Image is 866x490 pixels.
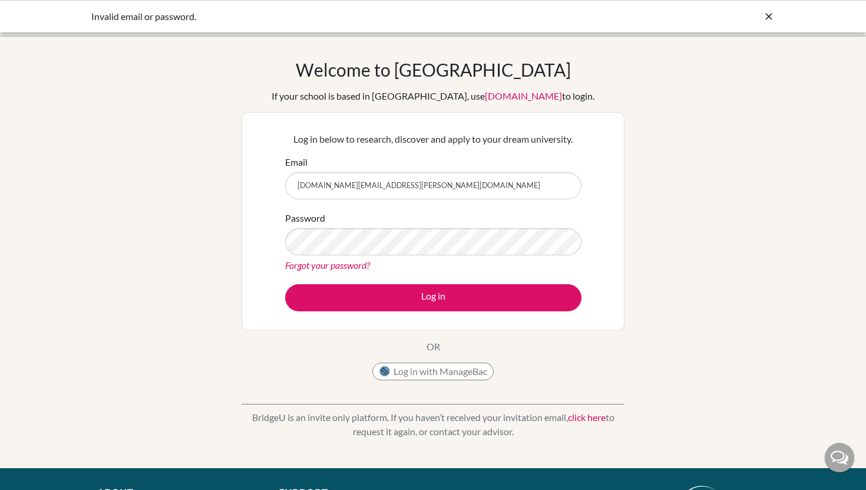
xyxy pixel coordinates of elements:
p: OR [427,340,440,354]
button: Log in [285,284,581,311]
div: Invalid email or password. [91,9,598,24]
span: 고객센터 [25,8,62,19]
label: Email [285,155,308,169]
label: Password [285,211,325,225]
div: If your school is based in [GEOGRAPHIC_DATA], use to login. [272,89,594,103]
a: Forgot your password? [285,259,370,271]
a: click here [568,412,606,423]
button: Log in with ManageBac [372,363,494,380]
h1: Welcome to [GEOGRAPHIC_DATA] [296,59,571,80]
a: [DOMAIN_NAME] [485,90,562,101]
p: BridgeU is an invite only platform. If you haven’t received your invitation email, to request it ... [242,410,624,439]
p: Log in below to research, discover and apply to your dream university. [285,132,581,146]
